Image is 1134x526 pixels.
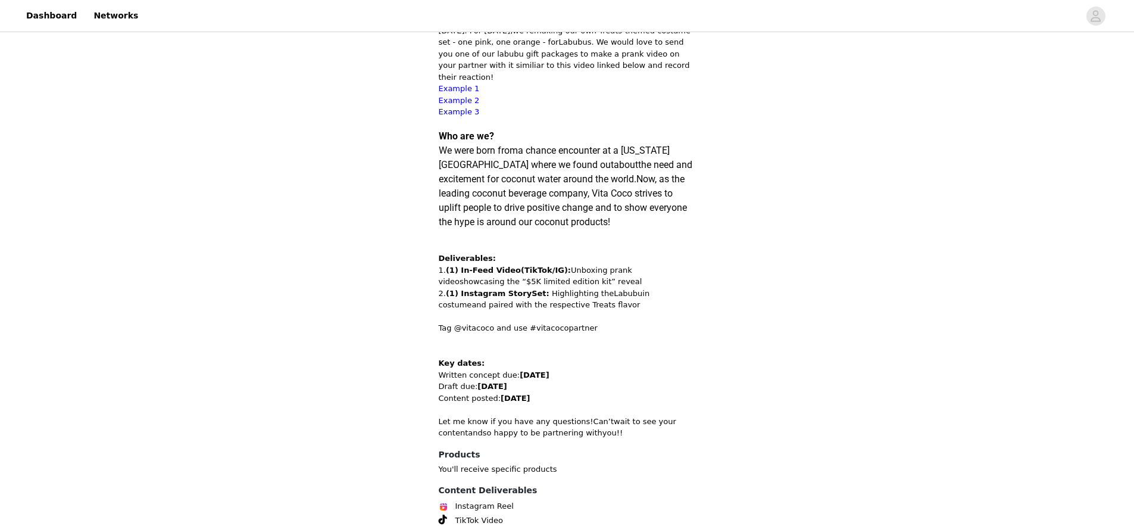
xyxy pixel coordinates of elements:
[460,277,642,286] span: showcasing the “$5K limited edition kit” reveal
[439,107,480,116] a: Example 3
[439,254,496,263] span: Deliverables:
[19,2,84,29] a: Dashboard
[439,323,598,332] span: Tag @vitacoco and use #vitacocopartner
[439,449,696,461] h4: Products
[468,428,482,437] span: and
[477,382,507,391] strong: [DATE]
[614,289,642,298] span: Labubu
[602,428,623,437] span: you!!
[471,300,640,309] span: and paired with the respective Treats flavor
[593,417,614,426] span: Can’t
[439,145,518,156] span: We were born from
[513,26,534,35] span: we’re
[439,289,532,298] span: 2.
[439,371,549,379] span: Written concept due:
[439,84,480,93] a: Example 1
[558,38,591,46] span: Labubus
[532,289,549,298] strong: Set:
[439,96,480,105] a: Example 2
[439,394,533,403] span: Content posted:
[614,159,638,170] span: about
[86,2,145,29] a: Networks
[439,463,696,475] p: You'll receive specific products
[439,382,507,391] span: Draft due:
[439,188,687,228] span: strives to uplift people to drive positive change and to show everyone the hype is around our coc...
[446,266,571,275] strong: (1) In-Feed Video(TikTok/IG):
[439,417,676,438] span: wait to see your content
[483,428,602,437] span: so happy to be partnering with
[439,417,593,426] span: Let me know if you have any questions!
[439,484,696,497] h4: Content Deliverables
[439,502,448,512] img: Instagram Reels Icon
[439,359,485,368] span: Key dates:
[439,38,690,82] span: . We would love to send you one of our labubu gift packages to make a prank video on your partner...
[501,394,530,403] strong: [DATE]
[446,289,532,298] strong: (1) Instagram Story
[534,26,625,35] span: making our own Treats-
[439,145,670,170] span: a chance encounter at a [US_STATE][GEOGRAPHIC_DATA] where we found out
[439,130,494,142] span: Who are we?
[1090,7,1101,26] div: avatar
[552,289,614,298] span: Highlighting the
[520,371,549,379] strong: [DATE]
[439,14,667,35] span: costumes remain a fan-favorite in [DATE]. For [DATE],
[455,500,514,512] span: Instagram Reel
[439,266,632,287] span: Unboxing prank video
[634,173,636,185] span: .
[439,266,642,287] span: 1.
[439,14,691,82] span: ampaign!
